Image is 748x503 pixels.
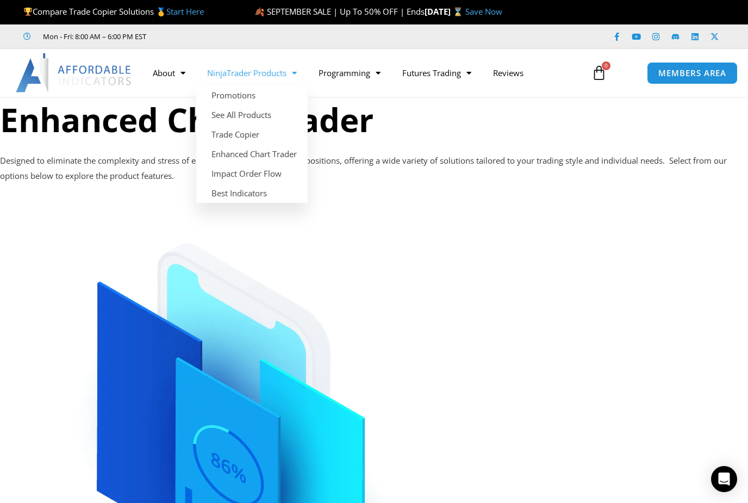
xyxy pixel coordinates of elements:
a: Reviews [482,60,534,85]
a: Programming [308,60,391,85]
span: Mon - Fri: 8:00 AM – 6:00 PM EST [40,30,146,43]
a: See All Products [196,105,308,125]
span: MEMBERS AREA [658,69,726,77]
ul: NinjaTrader Products [196,85,308,203]
a: Best Indicators [196,183,308,203]
img: LogoAI | Affordable Indicators – NinjaTrader [16,53,133,92]
a: About [142,60,196,85]
span: 🍂 SEPTEMBER SALE | Up To 50% OFF | Ends [254,6,425,17]
a: Futures Trading [391,60,482,85]
img: 🏆 [24,8,32,16]
strong: [DATE] ⌛ [425,6,465,17]
a: Start Here [166,6,204,17]
a: NinjaTrader Products [196,60,308,85]
a: Save Now [465,6,502,17]
a: MEMBERS AREA [647,62,738,84]
nav: Menu [142,60,583,85]
iframe: Customer reviews powered by Trustpilot [161,31,325,42]
a: Enhanced Chart Trader [196,144,308,164]
a: Trade Copier [196,125,308,144]
a: 0 [575,57,623,89]
div: Open Intercom Messenger [711,466,737,492]
a: Promotions [196,85,308,105]
a: Impact Order Flow [196,164,308,183]
span: 0 [602,61,610,70]
span: Compare Trade Copier Solutions 🥇 [23,6,204,17]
